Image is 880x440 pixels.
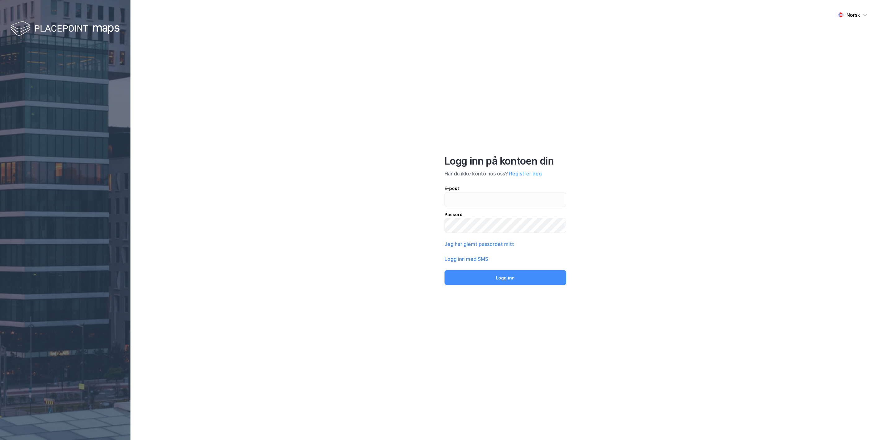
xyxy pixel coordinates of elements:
button: Logg inn [445,270,566,285]
div: Har du ikke konto hos oss? [445,170,566,177]
button: Registrer deg [509,170,542,177]
div: Passord [445,211,566,218]
div: Norsk [846,11,860,19]
button: Jeg har glemt passordet mitt [445,240,514,248]
div: E-post [445,185,566,192]
img: logo-white.f07954bde2210d2a523dddb988cd2aa7.svg [11,20,120,38]
button: Logg inn med SMS [445,255,488,263]
div: Logg inn på kontoen din [445,155,566,167]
